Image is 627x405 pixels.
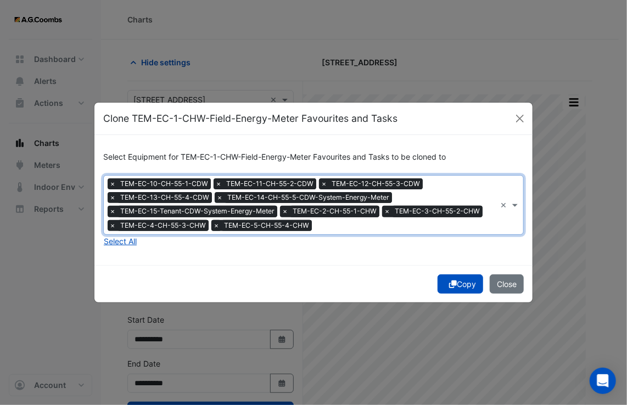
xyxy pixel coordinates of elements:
span: × [108,178,117,189]
span: TEM-EC-2-CH-55-1-CHW [290,206,379,217]
span: × [280,206,290,217]
span: TEM-EC-12-CH-55-3-CDW [329,178,423,189]
span: × [108,206,117,217]
span: TEM-EC-15-Tenant-CDW-System-Energy-Meter [117,206,277,217]
span: TEM-EC-3-CH-55-2-CHW [392,206,483,217]
span: × [382,206,392,217]
span: × [214,178,223,189]
span: × [211,220,221,231]
button: Close [490,274,524,294]
button: Copy [438,274,483,294]
span: TEM-EC-11-CH-55-2-CDW [223,178,316,189]
h5: Clone TEM-EC-1-CHW-Field-Energy-Meter Favourites and Tasks [103,111,398,126]
span: × [108,220,117,231]
span: TEM-EC-4-CH-55-3-CHW [117,220,209,231]
span: × [108,192,117,203]
span: TEM-EC-10-CH-55-1-CDW [117,178,211,189]
div: Open Intercom Messenger [590,368,616,394]
span: TEM-EC-14-CH-55-5-CDW-System-Energy-Meter [225,192,392,203]
button: Select All [103,235,137,248]
span: TEM-EC-13-CH-55-4-CDW [117,192,212,203]
h6: Select Equipment for TEM-EC-1-CHW-Field-Energy-Meter Favourites and Tasks to be cloned to [103,153,524,162]
span: TEM-EC-5-CH-55-4-CHW [221,220,312,231]
span: × [319,178,329,189]
span: × [215,192,225,203]
button: Close [512,110,528,127]
span: Clear [500,199,510,211]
